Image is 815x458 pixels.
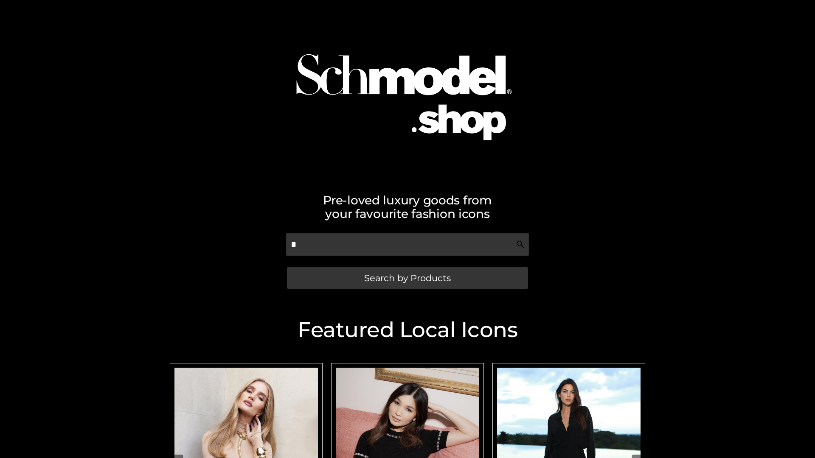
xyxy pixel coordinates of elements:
h2: Featured Local Icons​ [166,319,649,341]
span: Search by Products [364,274,451,282]
a: Search by Products [287,267,528,289]
h2: Pre-loved luxury goods from your favourite fashion icons [166,193,649,221]
img: Search Icon [516,240,525,249]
